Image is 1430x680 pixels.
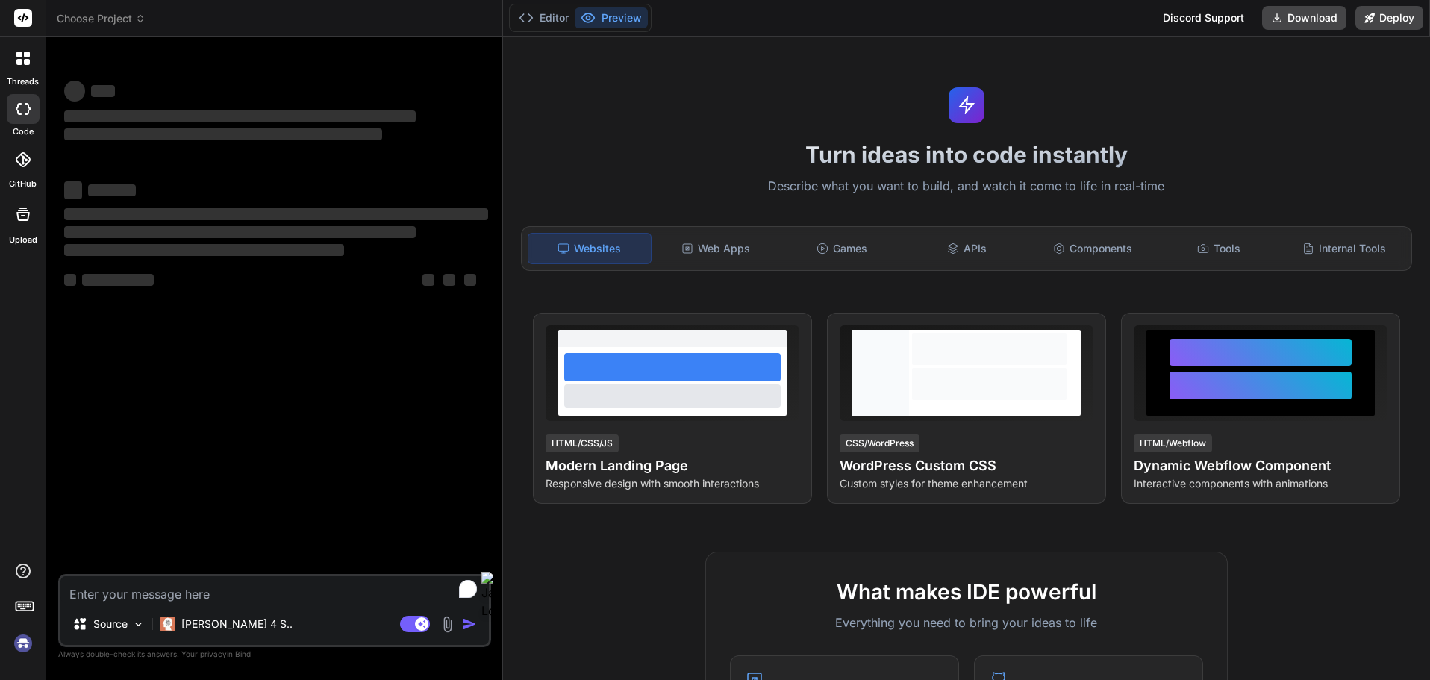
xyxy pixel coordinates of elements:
[181,617,293,631] p: [PERSON_NAME] 4 S..
[1283,233,1405,264] div: Internal Tools
[64,226,416,238] span: ‌
[64,274,76,286] span: ‌
[1262,6,1346,30] button: Download
[60,576,489,603] textarea: To enrich screen reader interactions, please activate Accessibility in Grammarly extension settings
[7,75,39,88] label: threads
[730,576,1203,608] h2: What makes IDE powerful
[91,85,115,97] span: ‌
[1134,455,1387,476] h4: Dynamic Webflow Component
[9,178,37,190] label: GitHub
[13,125,34,138] label: code
[512,141,1421,168] h1: Turn ideas into code instantly
[655,233,777,264] div: Web Apps
[906,233,1028,264] div: APIs
[464,274,476,286] span: ‌
[9,234,37,246] label: Upload
[730,614,1203,631] p: Everything you need to bring your ideas to life
[64,110,416,122] span: ‌
[1134,434,1212,452] div: HTML/Webflow
[840,455,1093,476] h4: WordPress Custom CSS
[58,647,491,661] p: Always double-check its answers. Your in Bind
[64,181,82,199] span: ‌
[64,128,382,140] span: ‌
[439,616,456,633] img: attachment
[132,618,145,631] img: Pick Models
[840,434,919,452] div: CSS/WordPress
[512,177,1421,196] p: Describe what you want to build, and watch it come to life in real-time
[443,274,455,286] span: ‌
[1157,233,1279,264] div: Tools
[93,617,128,631] p: Source
[1154,6,1253,30] div: Discord Support
[575,7,648,28] button: Preview
[1355,6,1423,30] button: Deploy
[1134,476,1387,491] p: Interactive components with animations
[513,7,575,28] button: Editor
[422,274,434,286] span: ‌
[64,81,85,102] span: ‌
[88,184,136,196] span: ‌
[840,476,1093,491] p: Custom styles for theme enhancement
[528,233,652,264] div: Websites
[462,617,477,631] img: icon
[780,233,902,264] div: Games
[160,617,175,631] img: Claude 4 Sonnet
[10,631,36,656] img: signin
[546,455,799,476] h4: Modern Landing Page
[82,274,154,286] span: ‌
[57,11,146,26] span: Choose Project
[1031,233,1154,264] div: Components
[546,476,799,491] p: Responsive design with smooth interactions
[64,244,344,256] span: ‌
[64,208,488,220] span: ‌
[546,434,619,452] div: HTML/CSS/JS
[200,649,227,658] span: privacy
